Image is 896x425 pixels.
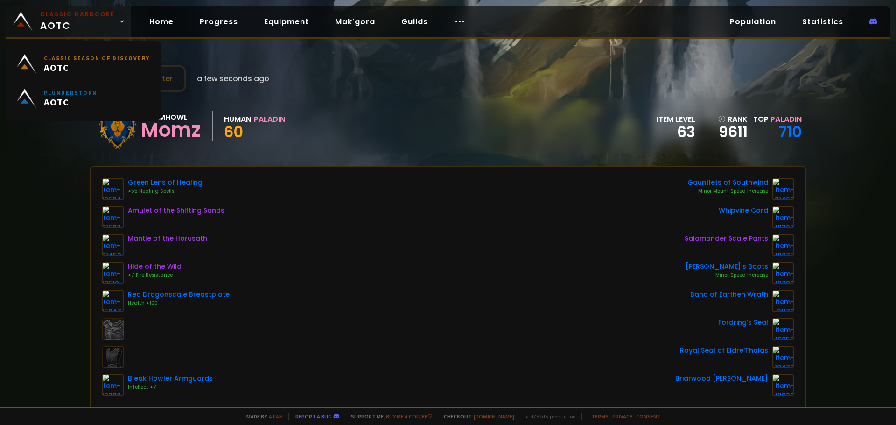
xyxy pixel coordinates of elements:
div: Whipvine Cord [719,206,768,216]
div: +55 Healing Spells [128,188,203,195]
img: item-12930 [772,374,794,396]
img: item-21469 [772,178,794,200]
div: Amulet of the Shifting Sands [128,206,224,216]
div: Top [753,113,802,125]
a: a fan [269,413,283,420]
div: Green Lens of Healing [128,178,203,188]
img: item-21179 [772,290,794,312]
small: Classic Hardcore [40,10,115,19]
img: item-18472 [772,346,794,368]
span: Checkout [438,413,514,420]
a: Privacy [612,413,632,420]
a: Report a bug [295,413,332,420]
div: Minor Mount Speed Increase [687,188,768,195]
div: Intellect +7 [128,383,213,391]
span: AOTC [40,10,115,33]
a: PlunderstormAOTC [11,81,155,116]
span: Paladin [770,114,802,125]
a: Mak'gora [328,12,383,31]
div: Human [224,113,251,125]
a: Classic Season of DiscoveryAOTC [11,47,155,81]
div: Briarwood [PERSON_NAME] [675,374,768,383]
span: Support me, [345,413,432,420]
span: a few seconds ago [197,73,269,84]
div: +7 Fire Resistance [128,272,182,279]
a: 9611 [718,125,748,139]
a: Population [722,12,784,31]
img: item-18875 [772,234,794,256]
div: Gauntlets of Southwind [687,178,768,188]
div: Paladin [254,113,285,125]
div: rank [718,113,748,125]
img: item-19892 [772,262,794,284]
div: Fordring's Seal [718,318,768,327]
img: item-21507 [102,206,124,228]
img: item-18327 [772,206,794,228]
a: Equipment [257,12,316,31]
div: Royal Seal of Eldre'Thalas [680,346,768,355]
a: 710 [779,121,802,142]
div: Hide of the Wild [128,262,182,272]
img: item-13208 [102,374,124,396]
span: 60 [224,121,243,142]
div: Mantle of the Horusath [128,234,207,244]
a: Classic HardcoreAOTC [6,6,131,37]
div: Minor Speed Increase [686,272,768,279]
img: item-15047 [102,290,124,312]
div: Doomhowl [141,111,201,123]
a: Home [142,12,181,31]
a: [DOMAIN_NAME] [474,413,514,420]
a: Statistics [795,12,851,31]
div: Bleak Howler Armguards [128,374,213,383]
a: Consent [636,413,661,420]
img: item-18510 [102,262,124,284]
span: AOTC [44,62,150,73]
div: Band of Earthen Wrath [690,290,768,300]
div: Health +100 [128,300,230,307]
a: Terms [591,413,609,420]
div: Salamander Scale Pants [685,234,768,244]
img: item-21453 [102,234,124,256]
div: Momz [141,123,201,137]
div: Red Dragonscale Breastplate [128,290,230,300]
a: Progress [192,12,245,31]
small: Plunderstorm [44,89,98,96]
img: item-10504 [102,178,124,200]
img: item-16058 [772,318,794,340]
span: v. d752d5 - production [520,413,576,420]
div: 63 [657,125,695,139]
span: Made by [241,413,283,420]
a: Guilds [394,12,435,31]
div: [PERSON_NAME]'s Boots [686,262,768,272]
small: Classic Season of Discovery [44,55,150,62]
span: AOTC [44,96,98,108]
a: Buy me a coffee [386,413,432,420]
div: item level [657,113,695,125]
